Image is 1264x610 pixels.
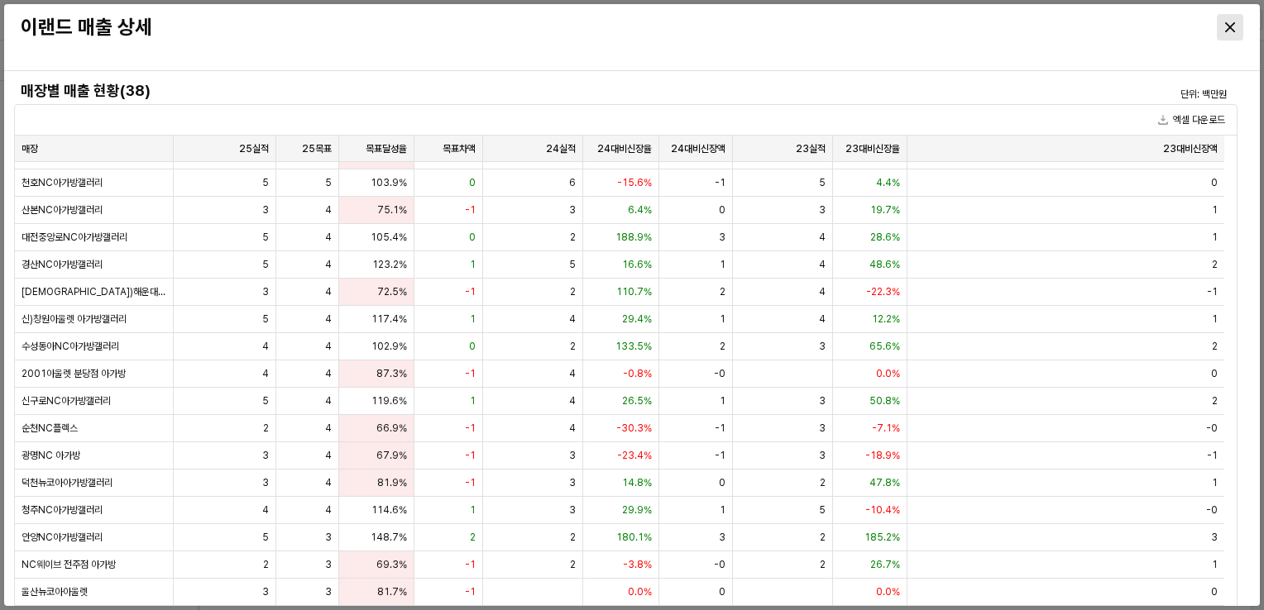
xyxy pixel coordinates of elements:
[262,476,269,489] span: 3
[628,203,652,217] span: 6.4%
[325,449,332,462] span: 4
[22,449,80,462] span: 광명NC 아가방
[719,531,725,544] span: 3
[1211,176,1218,189] span: 0
[720,258,725,271] span: 1
[1151,110,1232,130] button: 엑셀 다운로드
[1212,231,1218,244] span: 1
[22,203,103,217] span: 산본NC아가방갤러리
[570,558,576,571] span: 2
[720,394,725,407] span: 1
[597,141,652,155] span: 24대비신장율
[719,203,725,217] span: 0
[569,449,576,462] span: 3
[719,585,725,598] span: 0
[622,312,652,326] span: 29.4%
[1212,394,1218,407] span: 2
[870,231,900,244] span: 28.6%
[325,476,332,489] span: 4
[262,176,269,189] span: 5
[570,231,576,244] span: 2
[616,422,652,435] span: -30.3%
[719,231,725,244] span: 3
[876,585,900,598] span: 0.0%
[715,449,725,462] span: -1
[623,558,652,571] span: -3.8%
[22,422,78,435] span: 순천NC플렉스
[869,394,900,407] span: 50.8%
[465,367,476,380] span: -1
[622,394,652,407] span: 26.5%
[239,141,269,155] span: 25실적
[876,367,900,380] span: 0.0%
[22,258,103,271] span: 경산NC아가방갤러리
[819,503,826,517] span: 5
[22,558,116,571] span: NC웨이브 전주점 아가방
[1206,422,1218,435] span: -0
[325,394,332,407] span: 4
[262,531,269,544] span: 5
[569,503,576,517] span: 3
[569,176,576,189] span: 6
[325,231,332,244] span: 4
[325,258,332,271] span: 4
[371,176,407,189] span: 103.9%
[470,312,476,326] span: 1
[1207,285,1218,298] span: -1
[325,312,332,326] span: 4
[470,531,476,544] span: 2
[21,16,935,39] h3: 이랜드 매출 상세
[371,394,407,407] span: 119.6%
[819,285,826,298] span: 4
[819,258,826,271] span: 4
[465,203,476,217] span: -1
[1212,312,1218,326] span: 1
[262,585,269,598] span: 3
[819,312,826,326] span: 4
[325,422,332,435] span: 4
[819,340,826,353] span: 3
[720,503,725,517] span: 1
[1206,503,1218,517] span: -0
[325,340,332,353] span: 4
[870,558,900,571] span: 26.7%
[715,422,725,435] span: -1
[819,176,826,189] span: 5
[570,531,576,544] span: 2
[1211,585,1218,598] span: 0
[870,203,900,217] span: 19.7%
[377,285,407,298] span: 72.5%
[869,476,900,489] span: 47.8%
[615,231,652,244] span: 188.9%
[623,367,652,380] span: -0.8%
[325,531,332,544] span: 3
[819,231,826,244] span: 4
[469,176,476,189] span: 0
[819,422,826,435] span: 3
[371,312,407,326] span: 117.4%
[714,367,725,380] span: -0
[325,585,332,598] span: 3
[22,312,127,326] span: 신)창원아울렛 아가방갤러리
[845,141,900,155] span: 23대비신장율
[719,476,725,489] span: 0
[443,141,476,155] span: 목표차액
[569,367,576,380] span: 4
[615,340,652,353] span: 133.5%
[865,503,900,517] span: -10.4%
[469,340,476,353] span: 0
[671,141,725,155] span: 24대비신장액
[616,531,652,544] span: 180.1%
[569,476,576,489] span: 3
[569,258,576,271] span: 5
[262,367,269,380] span: 4
[720,285,725,298] span: 2
[325,558,332,571] span: 3
[872,422,900,435] span: -7.1%
[865,449,900,462] span: -18.9%
[872,312,900,326] span: 12.2%
[1212,258,1218,271] span: 2
[22,531,103,544] span: 안양NC아가방갤러리
[262,449,269,462] span: 3
[22,503,103,517] span: 청주NC아가방갤러리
